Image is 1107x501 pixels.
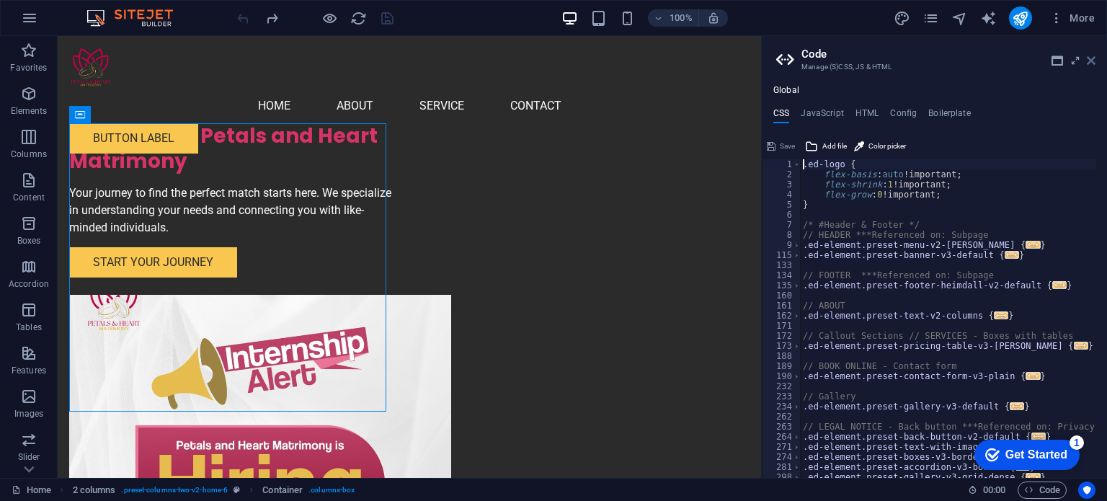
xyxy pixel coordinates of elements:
[763,240,801,250] div: 9
[10,62,47,74] p: Favorites
[773,108,789,124] h4: CSS
[763,311,801,321] div: 162
[12,482,51,499] a: Click to cancel selection. Double-click to open Pages
[1018,482,1067,499] button: Code
[980,9,997,27] button: text_generator
[763,250,801,260] div: 115
[763,361,801,371] div: 189
[801,61,1067,74] h3: Manage (S)CSS, JS & HTML
[263,9,280,27] button: redo
[1044,6,1101,30] button: More
[16,322,42,333] p: Tables
[951,10,968,27] i: Navigator
[43,16,105,29] div: Get Started
[12,7,117,37] div: Get Started 1 items remaining, 80% complete
[968,482,1006,499] h6: Session time
[763,260,801,270] div: 133
[321,9,338,27] button: Click here to leave preview mode and continue editing
[763,452,801,462] div: 274
[1009,6,1032,30] button: publish
[1010,402,1024,410] span: ...
[1052,281,1067,289] span: ...
[262,482,303,499] span: Click to select. Double-click to edit
[763,341,801,351] div: 173
[763,462,801,472] div: 281
[12,365,46,376] p: Features
[308,482,355,499] span: . columns-box
[763,472,801,482] div: 298
[11,148,47,160] p: Columns
[73,482,116,499] span: Click to select. Double-click to edit
[763,351,801,361] div: 188
[868,138,906,155] span: Color picker
[894,10,910,27] i: Design (Ctrl+Alt+Y)
[763,432,801,442] div: 264
[763,270,801,280] div: 134
[763,402,801,412] div: 234
[803,138,849,155] button: Add file
[107,3,121,17] div: 1
[763,179,801,190] div: 3
[9,278,49,290] p: Accordion
[763,200,801,210] div: 5
[763,159,801,169] div: 1
[763,422,801,432] div: 263
[14,408,44,420] p: Images
[1026,372,1041,380] span: ...
[763,169,801,179] div: 2
[763,280,801,291] div: 135
[922,10,939,27] i: Pages (Ctrl+Alt+S)
[707,12,720,25] i: On resize automatically adjust zoom level to fit chosen device.
[1078,482,1095,499] button: Usercentrics
[13,192,45,203] p: Content
[763,381,801,391] div: 232
[773,85,799,97] h4: Global
[993,484,995,495] span: :
[1024,482,1060,499] span: Code
[11,105,48,117] p: Elements
[121,482,228,499] span: . preset-columns-two-v2-home-6
[763,291,801,301] div: 160
[822,138,847,155] span: Add file
[922,9,940,27] button: pages
[18,451,40,463] p: Slider
[801,108,843,124] h4: JavaScript
[855,108,879,124] h4: HTML
[890,108,917,124] h4: Config
[763,412,801,422] div: 262
[951,9,969,27] button: navigator
[17,235,41,247] p: Boxes
[350,10,367,27] i: Reload page
[1005,251,1019,259] span: ...
[264,10,280,27] i: Redo: Move elements (Ctrl+Y, ⌘+Y)
[894,9,911,27] button: design
[73,482,355,499] nav: breadcrumb
[983,482,1005,499] span: 00 00
[928,108,971,124] h4: Boilerplate
[763,371,801,381] div: 190
[350,9,367,27] button: reload
[1026,241,1041,249] span: ...
[994,311,1008,319] span: ...
[763,321,801,331] div: 171
[763,230,801,240] div: 8
[801,48,1095,61] h2: Code
[763,210,801,220] div: 6
[1074,342,1088,350] span: ...
[670,9,693,27] h6: 100%
[763,190,801,200] div: 4
[980,10,997,27] i: AI Writer
[1012,10,1028,27] i: Publish
[763,220,801,230] div: 7
[234,486,240,494] i: This element is a customizable preset
[83,9,191,27] img: Editor Logo
[852,138,908,155] button: Color picker
[763,391,801,402] div: 233
[763,331,801,341] div: 172
[648,9,699,27] button: 100%
[763,301,801,311] div: 161
[1049,11,1095,25] span: More
[763,442,801,452] div: 271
